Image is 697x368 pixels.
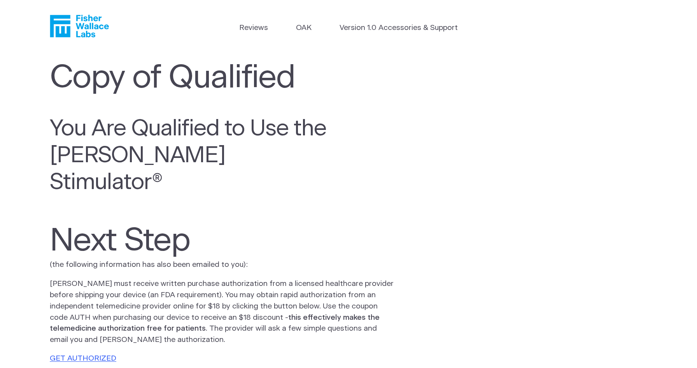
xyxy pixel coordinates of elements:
[50,116,338,196] h2: You Are Qualified to Use the [PERSON_NAME] Stimulator®
[50,223,386,260] h1: Next Step
[50,355,116,362] a: GET AUTHORIZED
[239,23,268,34] a: Reviews
[50,60,386,97] h1: Copy of Qualified
[50,116,647,271] div: (the following information has also been emailed to you):
[296,23,312,34] a: OAK
[50,279,394,346] p: [PERSON_NAME] must receive written purchase authorization from a licensed healthcare provider bef...
[50,15,109,37] a: Fisher Wallace
[340,23,458,34] a: Version 1.0 Accessories & Support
